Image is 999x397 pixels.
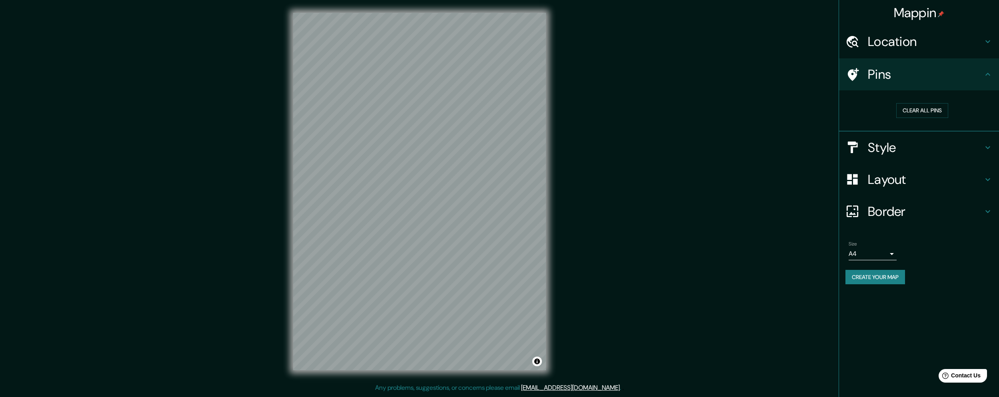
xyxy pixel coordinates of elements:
div: Border [839,196,999,227]
button: Create your map [845,270,905,285]
div: Pins [839,58,999,90]
canvas: Map [293,13,546,370]
img: pin-icon.png [938,11,944,17]
div: . [622,383,624,393]
div: Style [839,132,999,164]
h4: Mappin [894,5,945,21]
h4: Location [868,34,983,50]
div: Layout [839,164,999,196]
div: Location [839,26,999,58]
button: Clear all pins [896,103,948,118]
iframe: Help widget launcher [928,366,990,388]
label: Size [849,240,857,247]
div: . [621,383,622,393]
h4: Pins [868,66,983,82]
h4: Style [868,140,983,156]
div: A4 [849,247,897,260]
button: Toggle attribution [532,357,542,366]
h4: Layout [868,172,983,188]
p: Any problems, suggestions, or concerns please email . [375,383,621,393]
h4: Border [868,203,983,219]
a: [EMAIL_ADDRESS][DOMAIN_NAME] [521,383,620,392]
